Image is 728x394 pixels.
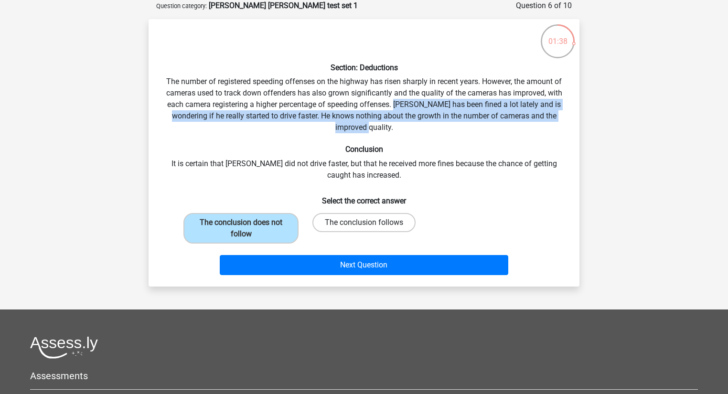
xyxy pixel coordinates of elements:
[164,189,564,205] h6: Select the correct answer
[156,2,207,10] small: Question category:
[540,23,576,47] div: 01:38
[164,63,564,72] h6: Section: Deductions
[152,27,576,279] div: The number of registered speeding offenses on the highway has risen sharply in recent years. Howe...
[183,213,299,244] label: The conclusion does not follow
[30,336,98,359] img: Assessly logo
[312,213,416,232] label: The conclusion follows
[220,255,509,275] button: Next Question
[30,370,698,382] h5: Assessments
[164,145,564,154] h6: Conclusion
[209,1,358,10] strong: [PERSON_NAME] [PERSON_NAME] test set 1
